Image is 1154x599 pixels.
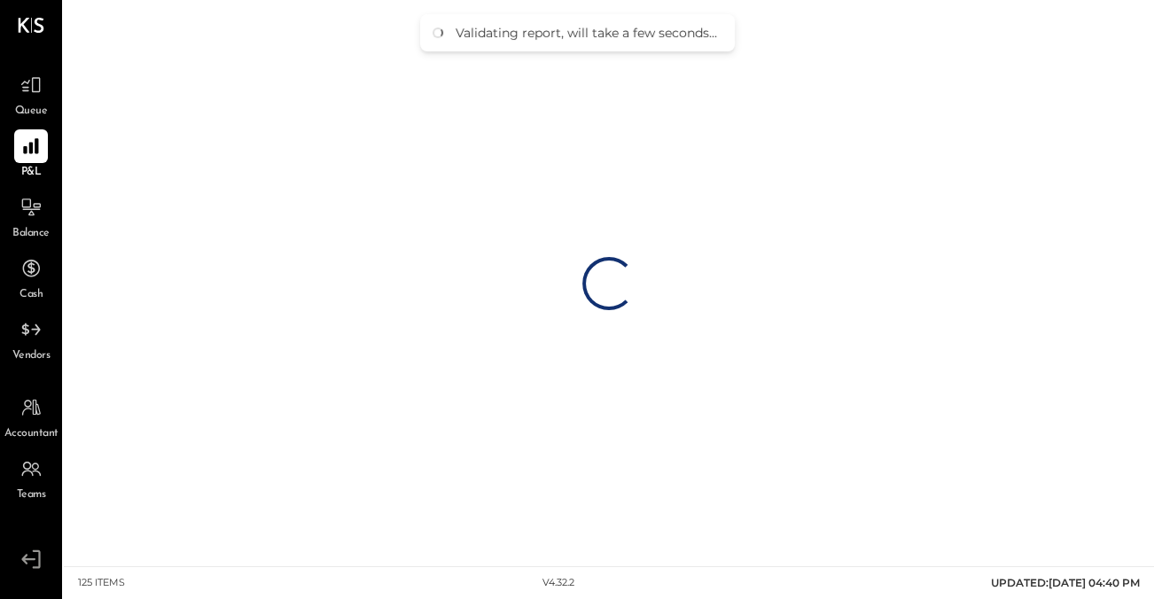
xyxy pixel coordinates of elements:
[1,313,61,364] a: Vendors
[12,348,51,364] span: Vendors
[4,426,58,442] span: Accountant
[991,576,1140,589] span: UPDATED: [DATE] 04:40 PM
[1,452,61,503] a: Teams
[1,129,61,181] a: P&L
[12,226,50,242] span: Balance
[1,391,61,442] a: Accountant
[21,165,42,181] span: P&L
[456,25,717,41] div: Validating report, will take a few seconds...
[15,104,48,120] span: Queue
[17,487,46,503] span: Teams
[19,287,43,303] span: Cash
[78,576,125,590] div: 125 items
[1,191,61,242] a: Balance
[542,576,574,590] div: v 4.32.2
[1,68,61,120] a: Queue
[1,252,61,303] a: Cash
